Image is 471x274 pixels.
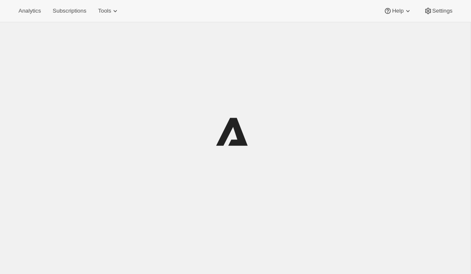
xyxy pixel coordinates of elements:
span: Help [392,8,403,14]
span: Subscriptions [53,8,86,14]
button: Settings [419,5,458,17]
span: Analytics [19,8,41,14]
span: Settings [432,8,452,14]
button: Tools [93,5,124,17]
span: Tools [98,8,111,14]
button: Subscriptions [48,5,91,17]
button: Help [378,5,417,17]
button: Analytics [13,5,46,17]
